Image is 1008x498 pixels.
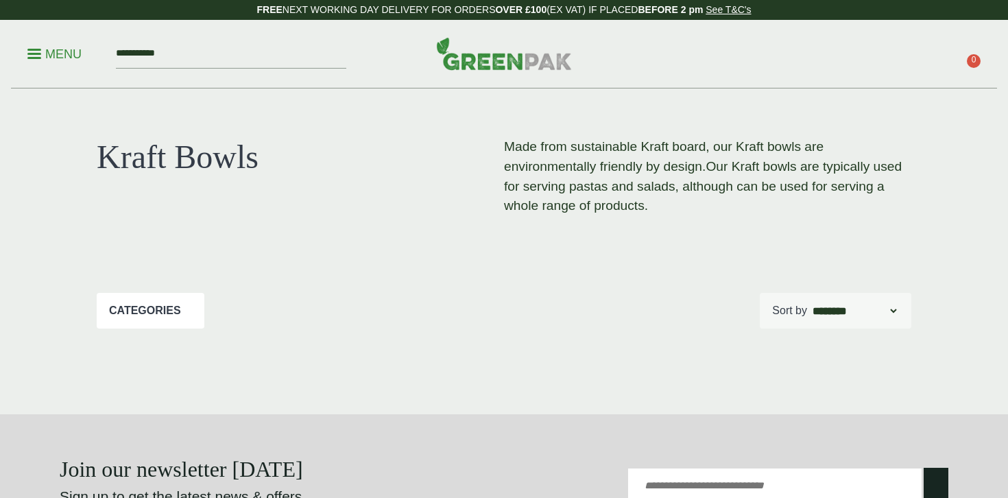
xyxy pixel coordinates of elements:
[97,137,504,177] h1: Kraft Bowls
[638,4,703,15] strong: BEFORE 2 pm
[706,4,751,15] a: See T&C's
[967,54,981,68] span: 0
[256,4,282,15] strong: FREE
[27,46,82,62] p: Menu
[504,159,902,213] span: Our Kraft bowls are typically used for serving pastas and salads, although can be used for servin...
[109,303,181,319] p: Categories
[772,303,807,319] p: Sort by
[810,303,899,319] select: Shop order
[504,139,824,174] span: Made from sustainable Kraft board, our Kraft bowls are environmentally friendly by design.
[436,37,572,70] img: GreenPak Supplies
[27,46,82,60] a: Menu
[60,457,303,482] strong: Join our newsletter [DATE]
[495,4,547,15] strong: OVER £100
